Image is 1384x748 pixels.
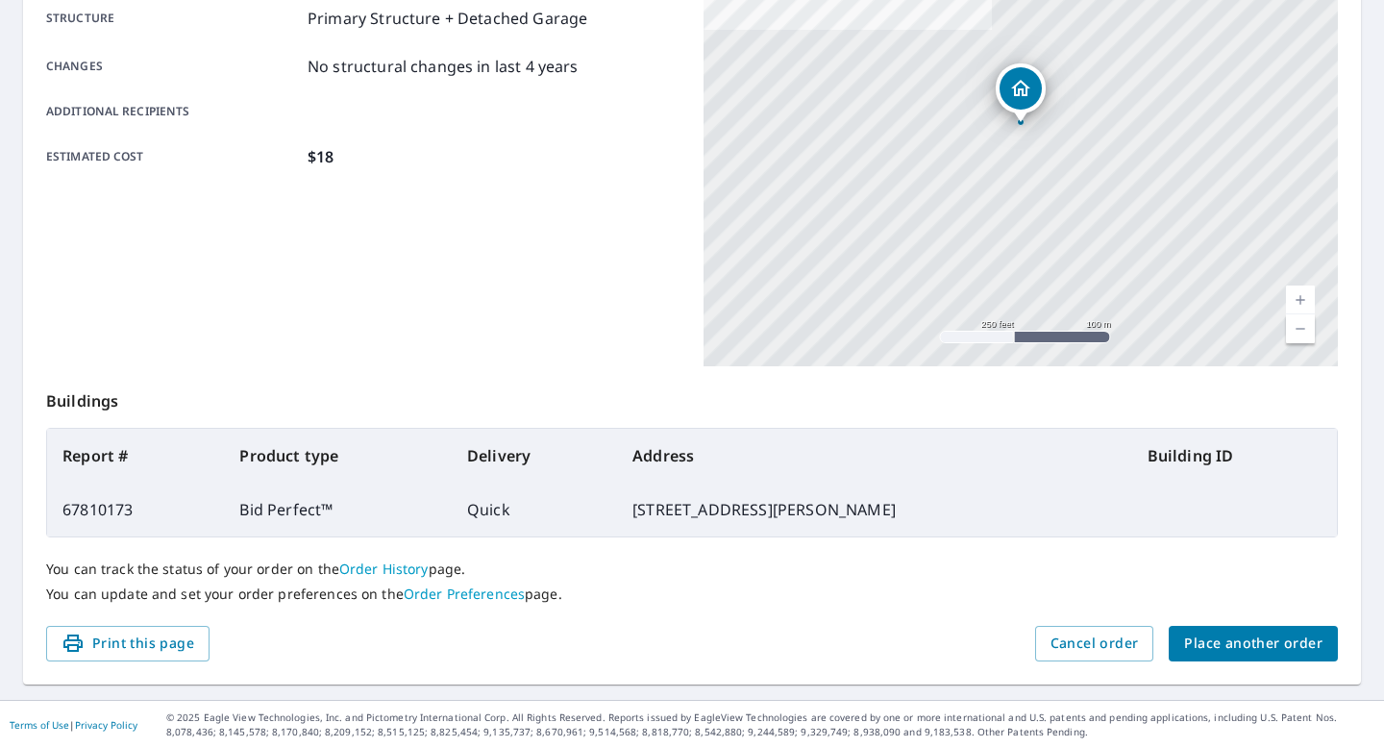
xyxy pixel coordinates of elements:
[62,632,194,656] span: Print this page
[224,429,451,483] th: Product type
[1132,429,1337,483] th: Building ID
[10,719,137,731] p: |
[47,429,224,483] th: Report #
[10,718,69,732] a: Terms of Use
[996,63,1046,123] div: Dropped pin, building 1, Residential property, 240 Heflin Ranch Rd Minden, LA 71055
[46,7,300,30] p: Structure
[46,55,300,78] p: Changes
[46,145,300,168] p: Estimated cost
[339,560,429,578] a: Order History
[617,429,1132,483] th: Address
[47,483,224,536] td: 67810173
[308,55,579,78] p: No structural changes in last 4 years
[452,429,617,483] th: Delivery
[1050,632,1139,656] span: Cancel order
[1286,314,1315,343] a: Current Level 17, Zoom Out
[46,626,210,661] button: Print this page
[308,7,587,30] p: Primary Structure + Detached Garage
[1169,626,1338,661] button: Place another order
[46,586,1338,603] p: You can update and set your order preferences on the page.
[308,145,334,168] p: $18
[1286,286,1315,314] a: Current Level 17, Zoom In
[1035,626,1154,661] button: Cancel order
[75,718,137,732] a: Privacy Policy
[224,483,451,536] td: Bid Perfect™
[46,561,1338,578] p: You can track the status of your order on the page.
[1184,632,1322,656] span: Place another order
[46,366,1338,428] p: Buildings
[404,585,525,603] a: Order Preferences
[452,483,617,536] td: Quick
[46,103,300,120] p: Additional recipients
[166,711,1374,739] p: © 2025 Eagle View Technologies, Inc. and Pictometry International Corp. All Rights Reserved. Repo...
[617,483,1132,536] td: [STREET_ADDRESS][PERSON_NAME]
